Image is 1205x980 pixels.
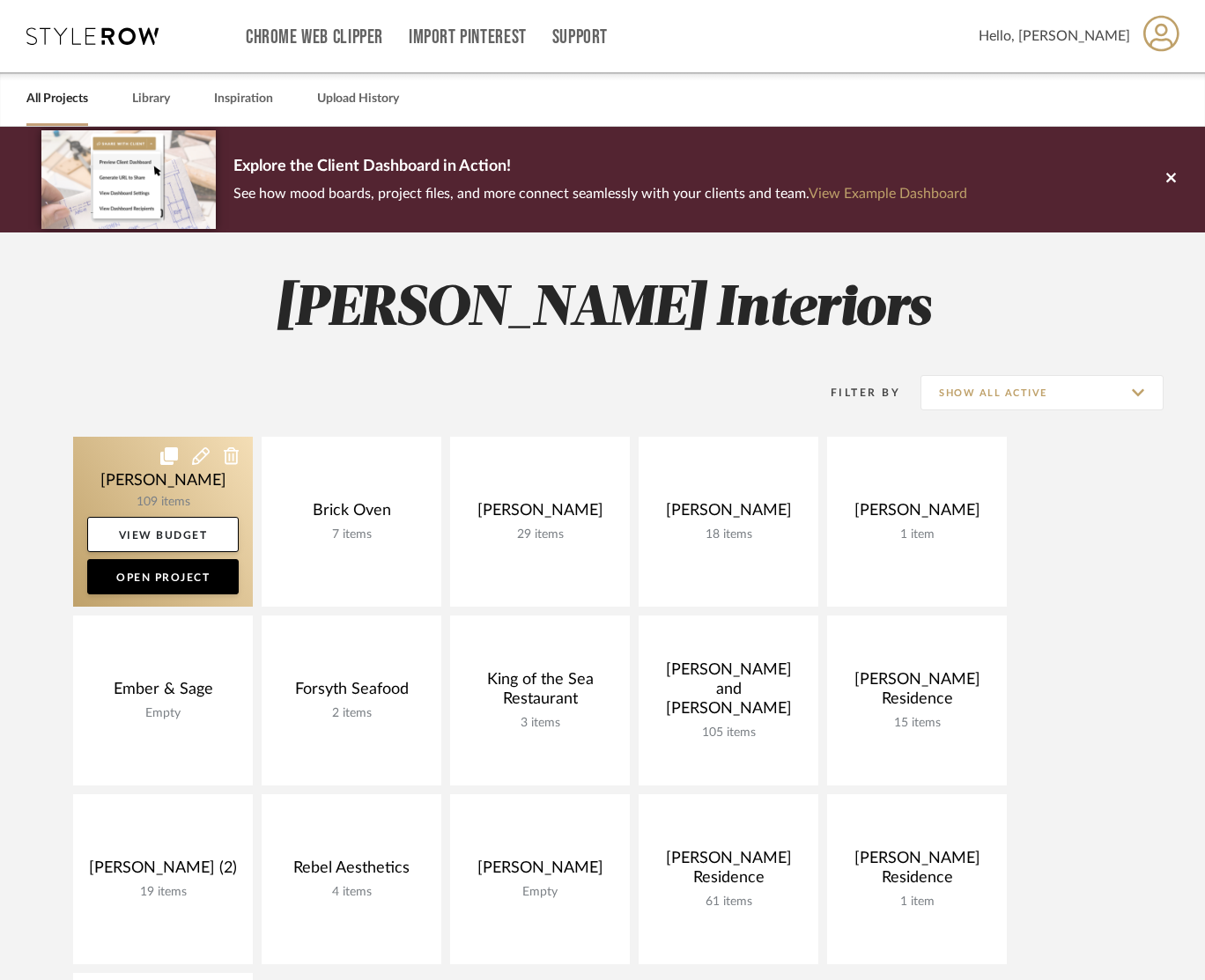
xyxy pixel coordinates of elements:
[464,501,616,527] div: [PERSON_NAME]
[276,706,427,721] div: 2 items
[552,30,608,45] a: Support
[87,517,239,552] a: View Budget
[841,849,993,895] div: [PERSON_NAME] Residence
[464,716,616,731] div: 3 items
[276,885,427,900] div: 4 items
[464,885,616,900] div: Empty
[87,885,239,900] div: 19 items
[979,26,1130,47] span: Hello, [PERSON_NAME]
[132,87,170,111] a: Library
[409,30,527,45] a: Import Pinterest
[464,858,616,885] div: [PERSON_NAME]
[233,153,967,181] p: Explore the Client Dashboard in Action!
[653,660,804,726] div: [PERSON_NAME] and [PERSON_NAME]
[653,895,804,910] div: 61 items
[841,895,993,910] div: 1 item
[841,501,993,527] div: [PERSON_NAME]
[276,680,427,706] div: Forsyth Seafood
[653,501,804,527] div: [PERSON_NAME]
[841,527,993,542] div: 1 item
[87,706,239,721] div: Empty
[841,670,993,716] div: [PERSON_NAME] Residence
[317,87,399,111] a: Upload History
[653,726,804,741] div: 105 items
[809,187,967,201] a: View Example Dashboard
[87,858,239,885] div: [PERSON_NAME] (2)
[233,181,967,206] p: See how mood boards, project files, and more connect seamlessly with your clients and team.
[653,527,804,542] div: 18 items
[464,670,616,716] div: King of the Sea Restaurant
[464,527,616,542] div: 29 items
[87,680,239,706] div: Ember & Sage
[808,384,900,402] div: Filter By
[276,858,427,885] div: Rebel Aesthetics
[246,30,383,45] a: Chrome Web Clipper
[841,716,993,731] div: 15 items
[214,87,273,111] a: Inspiration
[276,501,427,527] div: Brick Oven
[87,559,239,594] a: Open Project
[653,849,804,895] div: [PERSON_NAME] Residence
[276,527,427,542] div: 7 items
[26,87,88,111] a: All Projects
[41,130,216,228] img: d5d033c5-7b12-40c2-a960-1ecee1989c38.png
